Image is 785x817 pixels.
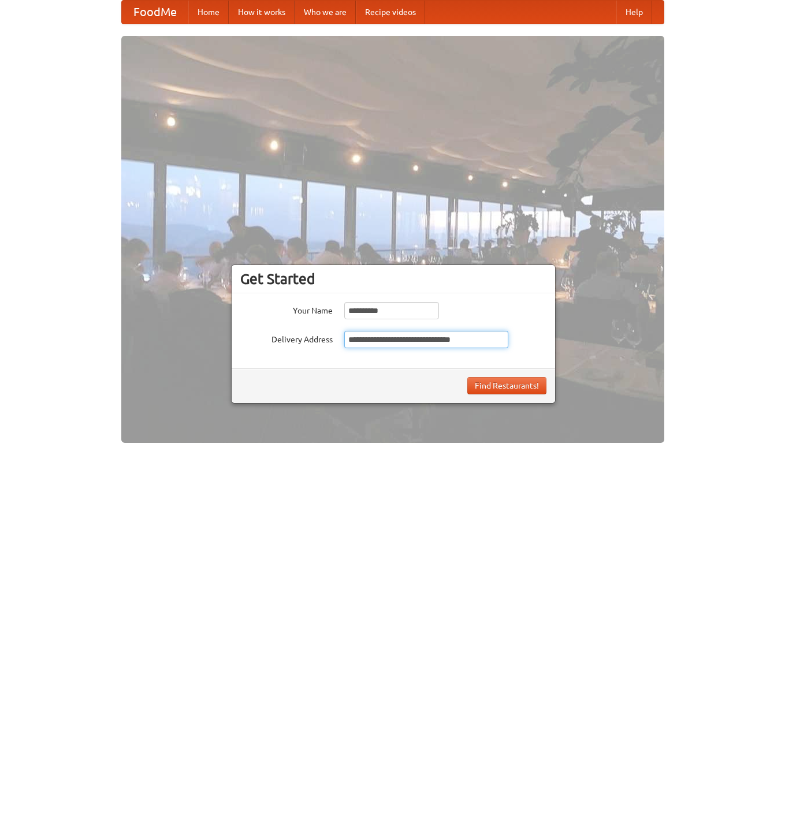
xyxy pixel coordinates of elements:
a: Home [188,1,229,24]
label: Delivery Address [240,331,333,345]
label: Your Name [240,302,333,316]
a: Who we are [295,1,356,24]
h3: Get Started [240,270,546,288]
a: Help [616,1,652,24]
a: How it works [229,1,295,24]
button: Find Restaurants! [467,377,546,394]
a: Recipe videos [356,1,425,24]
a: FoodMe [122,1,188,24]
